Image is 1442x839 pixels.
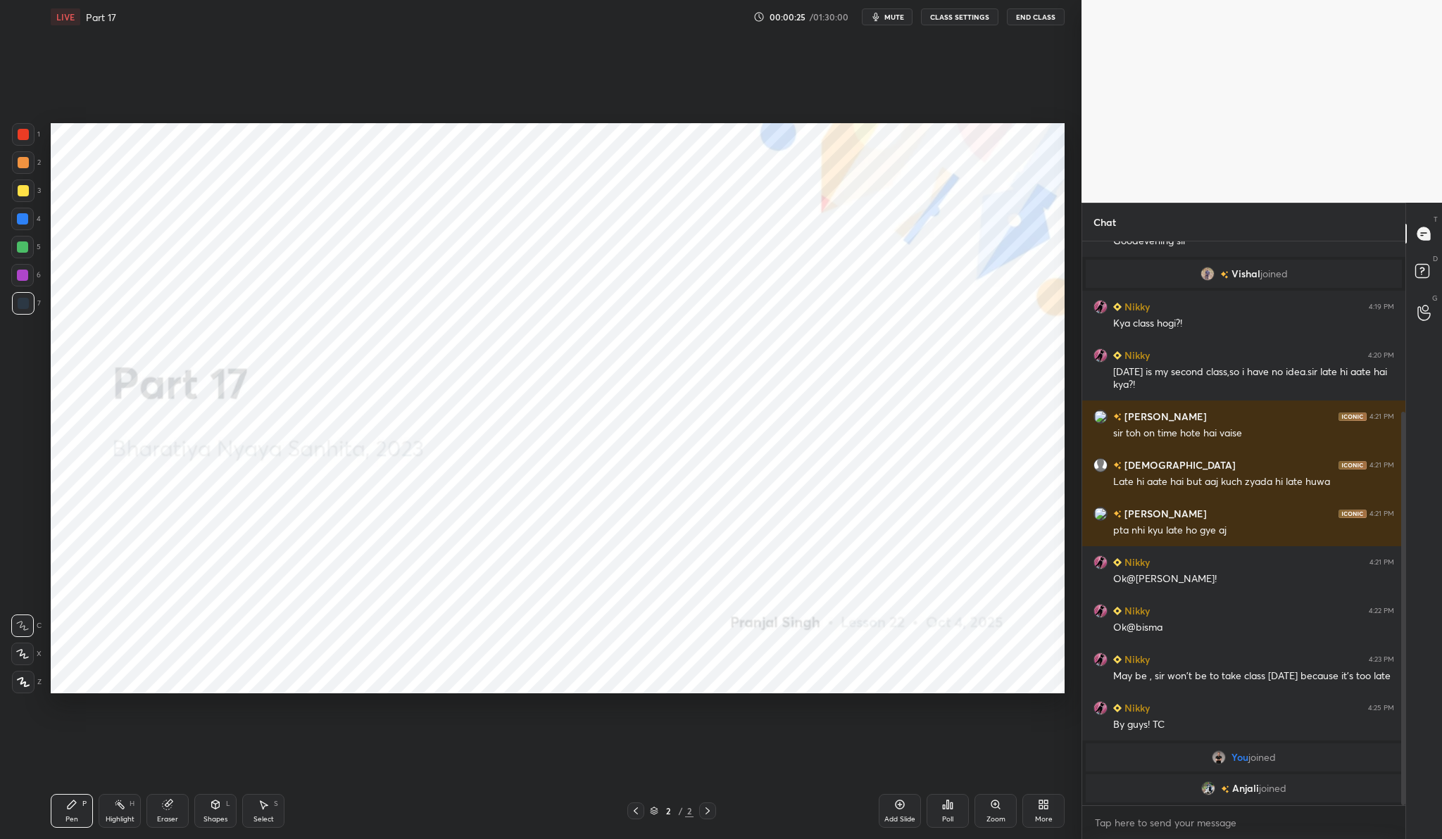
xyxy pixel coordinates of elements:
[65,816,78,823] div: Pen
[1093,458,1108,472] img: default.png
[1113,365,1394,392] div: [DATE] is my second class,so i have no idea.sir late hi aate hai kya?!
[1122,506,1207,521] h6: [PERSON_NAME]
[1113,572,1394,586] div: Ok@[PERSON_NAME]!
[203,816,227,823] div: Shapes
[1113,621,1394,635] div: Ok@bisma
[1122,555,1150,569] h6: Nikky
[1248,752,1276,763] span: joined
[1369,607,1394,615] div: 4:22 PM
[1093,701,1108,715] img: a33b4bbd84f94a8ca37501475465163b.jpg
[1113,510,1122,518] img: no-rating-badge.077c3623.svg
[1369,655,1394,664] div: 4:23 PM
[1113,718,1394,732] div: By guys! TC
[1113,524,1394,538] div: pta nhi kyu late ho gye aj
[1113,655,1122,664] img: Learner_Badge_beginner_1_8b307cf2a0.svg
[253,816,274,823] div: Select
[661,807,675,815] div: 2
[1093,348,1108,362] img: a33b4bbd84f94a8ca37501475465163b.jpg
[1122,458,1236,472] h6: [DEMOGRAPHIC_DATA]
[274,800,278,807] div: S
[1113,607,1122,615] img: Learner_Badge_beginner_1_8b307cf2a0.svg
[986,816,1005,823] div: Zoom
[1232,783,1259,794] span: Anjali
[12,123,40,146] div: 1
[1113,558,1122,567] img: Learner_Badge_beginner_1_8b307cf2a0.svg
[1093,410,1108,424] img: 3
[1368,351,1394,360] div: 4:20 PM
[1113,351,1122,360] img: Learner_Badge_beginner_1_8b307cf2a0.svg
[1093,555,1108,569] img: a33b4bbd84f94a8ca37501475465163b.jpg
[1113,234,1394,248] div: Goodevening sir
[1212,750,1226,764] img: 9f6949702e7c485d94fd61f2cce3248e.jpg
[1007,8,1065,25] button: End Class
[12,671,42,693] div: Z
[1082,241,1405,805] div: grid
[12,151,41,174] div: 2
[1369,461,1394,469] div: 4:21 PM
[1035,816,1053,823] div: More
[685,805,694,817] div: 2
[1113,427,1394,441] div: sir toh on time hote hai vaise
[11,208,41,230] div: 4
[1113,303,1122,311] img: Learner_Badge_beginner_1_8b307cf2a0.svg
[82,800,87,807] div: P
[1122,348,1150,362] h6: Nikky
[1113,462,1122,469] img: no-rating-badge.077c3623.svg
[1432,293,1438,303] p: G
[1122,409,1207,424] h6: [PERSON_NAME]
[1122,700,1150,715] h6: Nikky
[1113,704,1122,712] img: Learner_Badge_beginner_1_8b307cf2a0.svg
[1122,652,1150,667] h6: Nikky
[1122,603,1150,618] h6: Nikky
[1082,203,1127,241] p: Chat
[1231,268,1260,279] span: Vishal
[1338,510,1367,518] img: iconic-dark.1390631f.png
[1433,253,1438,264] p: D
[106,816,134,823] div: Highlight
[11,236,41,258] div: 5
[1093,652,1108,667] img: a33b4bbd84f94a8ca37501475465163b.jpg
[678,807,682,815] div: /
[862,8,913,25] button: mute
[1220,271,1229,279] img: no-rating-badge.077c3623.svg
[1259,783,1286,794] span: joined
[1369,303,1394,311] div: 4:19 PM
[1369,558,1394,567] div: 4:21 PM
[884,816,915,823] div: Add Slide
[884,12,904,22] span: mute
[1369,510,1394,518] div: 4:21 PM
[1368,704,1394,712] div: 4:25 PM
[1201,781,1215,795] img: ba7bd62757024a2a9689650f38e40176.jpg
[1231,752,1248,763] span: You
[1200,267,1215,281] img: 3
[1369,412,1394,421] div: 4:21 PM
[12,179,41,202] div: 3
[942,816,953,823] div: Poll
[11,264,41,286] div: 6
[1093,300,1108,314] img: a33b4bbd84f94a8ca37501475465163b.jpg
[12,292,41,315] div: 7
[226,800,230,807] div: L
[157,816,178,823] div: Eraser
[1434,214,1438,225] p: T
[1113,317,1394,331] div: Kya class hogi?!
[11,643,42,665] div: X
[921,8,998,25] button: CLASS SETTINGS
[1113,413,1122,421] img: no-rating-badge.077c3623.svg
[1113,669,1394,683] div: May be , sir won't be to take class [DATE] because it's too late
[130,800,134,807] div: H
[1093,604,1108,618] img: a33b4bbd84f94a8ca37501475465163b.jpg
[1221,786,1229,793] img: no-rating-badge.077c3623.svg
[51,8,80,25] div: LIVE
[86,11,116,24] h4: Part 17
[1122,299,1150,314] h6: Nikky
[11,614,42,637] div: C
[1260,268,1288,279] span: joined
[1338,412,1367,421] img: iconic-dark.1390631f.png
[1338,461,1367,469] img: iconic-dark.1390631f.png
[1093,507,1108,521] img: 3
[1113,475,1394,489] div: Late hi aate hai but aaj kuch zyada hi late huwa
